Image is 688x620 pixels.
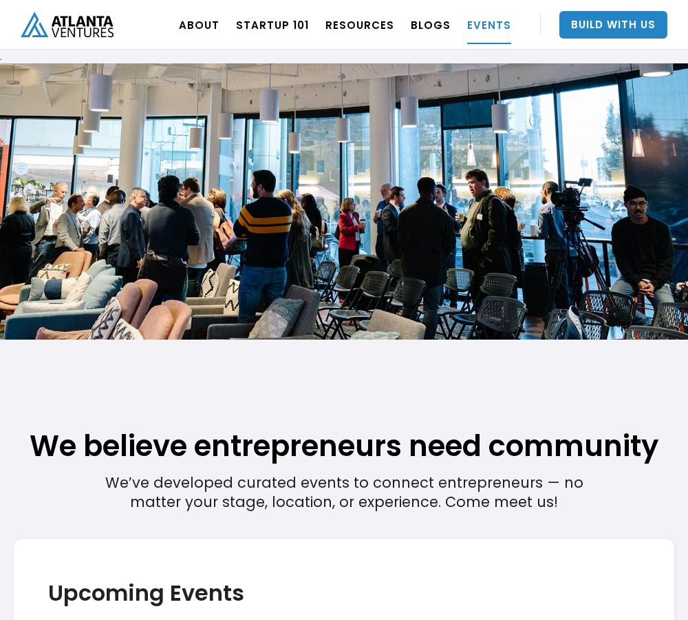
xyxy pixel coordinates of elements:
[236,6,309,44] a: Startup 101
[411,6,451,44] a: BLOGS
[14,358,674,466] h1: We believe entrepreneurs need community
[325,6,394,44] a: RESOURCES
[467,6,511,44] a: EVENTS
[179,6,219,44] a: ABOUT
[559,11,667,39] a: Build With Us
[80,357,608,512] div: We’ve developed curated events to connect entrepreneurs — no matter your stage, location, or expe...
[48,581,640,605] h2: Upcoming Events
